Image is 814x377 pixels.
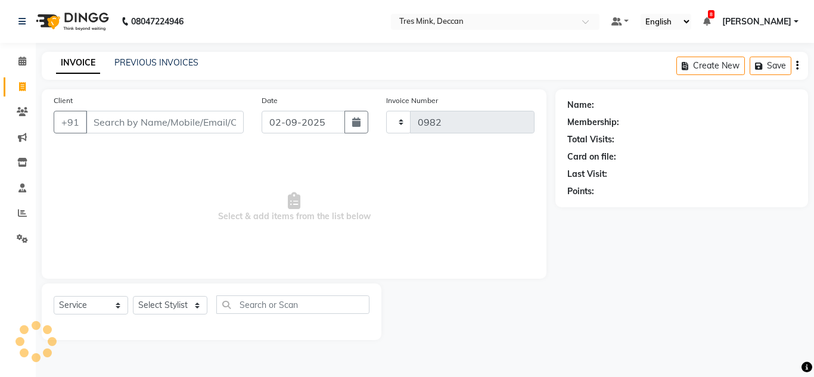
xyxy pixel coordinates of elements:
span: Select & add items from the list below [54,148,535,267]
input: Search by Name/Mobile/Email/Code [86,111,244,133]
button: +91 [54,111,87,133]
a: PREVIOUS INVOICES [114,57,198,68]
div: Card on file: [567,151,616,163]
div: Total Visits: [567,133,614,146]
a: INVOICE [56,52,100,74]
div: Points: [567,185,594,198]
label: Date [262,95,278,106]
span: [PERSON_NAME] [722,15,791,28]
span: 8 [708,10,714,18]
button: Create New [676,57,745,75]
b: 08047224946 [131,5,184,38]
img: logo [30,5,112,38]
label: Client [54,95,73,106]
a: 8 [703,16,710,27]
div: Membership: [567,116,619,129]
div: Name: [567,99,594,111]
input: Search or Scan [216,295,369,314]
button: Save [750,57,791,75]
label: Invoice Number [386,95,438,106]
div: Last Visit: [567,168,607,180]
